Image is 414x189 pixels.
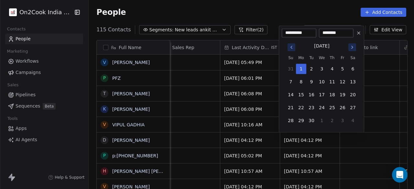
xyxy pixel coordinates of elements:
button: Go to next month [348,43,357,52]
button: 9 [306,77,317,87]
th: Tuesday [306,55,317,61]
button: 28 [286,115,296,126]
th: Saturday [348,55,358,61]
button: 4 [327,64,337,74]
button: 8 [296,77,306,87]
button: 29 [296,115,306,126]
button: 21 [286,102,296,113]
button: 27 [348,102,358,113]
button: 14 [286,89,296,100]
button: 18 [327,89,337,100]
button: 3 [337,115,348,126]
button: 26 [337,102,348,113]
button: 2 [306,64,317,74]
button: 1 [317,115,327,126]
button: 4 [348,115,358,126]
button: 15 [296,89,306,100]
button: 11 [327,77,337,87]
th: Friday [337,55,348,61]
button: 31 [286,64,296,74]
button: 5 [337,64,348,74]
button: 22 [296,102,306,113]
button: 19 [337,89,348,100]
button: 10 [317,77,327,87]
button: 12 [337,77,348,87]
th: Monday [296,55,306,61]
button: 17 [317,89,327,100]
button: 20 [348,89,358,100]
button: 3 [317,64,327,74]
button: 1 [296,64,306,74]
th: Wednesday [317,55,327,61]
button: 2 [327,115,337,126]
button: 13 [348,77,358,87]
button: 30 [306,115,317,126]
button: Go to previous month [287,43,296,52]
button: 7 [286,77,296,87]
th: Sunday [286,55,296,61]
button: 6 [348,64,358,74]
button: 16 [306,89,317,100]
button: 24 [317,102,327,113]
th: Thursday [327,55,337,61]
button: 25 [327,102,337,113]
div: [DATE] [314,43,329,49]
button: 23 [306,102,317,113]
